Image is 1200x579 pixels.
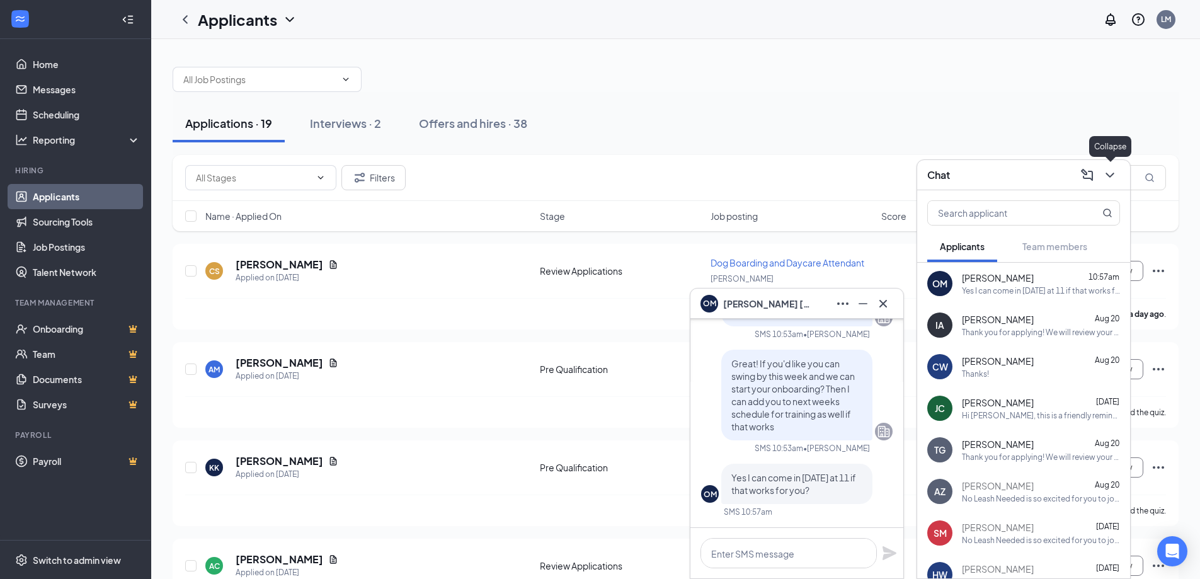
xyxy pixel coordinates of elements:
[540,461,703,474] div: Pre Qualification
[209,266,220,277] div: CS
[282,12,297,27] svg: ChevronDown
[723,297,811,311] span: [PERSON_NAME] [PERSON_NAME]
[341,165,406,190] button: Filter Filters
[1089,136,1131,157] div: Collapse
[316,173,326,183] svg: ChevronDown
[328,456,338,466] svg: Document
[1096,397,1119,406] span: [DATE]
[33,134,141,146] div: Reporting
[962,369,989,379] div: Thanks!
[962,272,1034,284] span: [PERSON_NAME]
[724,507,772,517] div: SMS 10:57am
[33,367,140,392] a: DocumentsCrown
[1151,362,1166,377] svg: Ellipses
[962,535,1120,546] div: No Leash Needed is so excited for you to join our team! Do you know anyone else who might be inte...
[328,358,338,368] svg: Document
[33,102,140,127] a: Scheduling
[540,210,565,222] span: Stage
[755,443,803,454] div: SMS 10:53am
[1100,165,1120,185] button: ChevronDown
[962,313,1034,326] span: [PERSON_NAME]
[835,296,850,311] svg: Ellipses
[882,546,897,561] button: Plane
[33,316,140,341] a: OnboardingCrown
[33,184,140,209] a: Applicants
[962,355,1034,367] span: [PERSON_NAME]
[711,257,864,268] span: Dog Boarding and Daycare Attendant
[33,52,140,77] a: Home
[33,449,140,474] a: PayrollCrown
[1129,309,1164,319] b: a day ago
[803,329,870,340] span: • [PERSON_NAME]
[1151,263,1166,278] svg: Ellipses
[15,554,28,566] svg: Settings
[183,72,336,86] input: All Job Postings
[122,13,134,26] svg: Collapse
[1095,439,1119,448] span: Aug 20
[33,260,140,285] a: Talent Network
[1095,480,1119,490] span: Aug 20
[205,210,282,222] span: Name · Applied On
[940,241,985,252] span: Applicants
[1080,168,1095,183] svg: ComposeMessage
[15,297,138,308] div: Team Management
[934,527,947,539] div: SM
[873,294,893,314] button: Cross
[962,479,1034,492] span: [PERSON_NAME]
[33,341,140,367] a: TeamCrown
[833,294,853,314] button: Ellipses
[881,210,906,222] span: Score
[853,294,873,314] button: Minimize
[178,12,193,27] svg: ChevronLeft
[1077,165,1097,185] button: ComposeMessage
[33,554,121,566] div: Switch to admin view
[1103,12,1118,27] svg: Notifications
[328,554,338,565] svg: Document
[928,201,1077,225] input: Search applicant
[236,468,338,481] div: Applied on [DATE]
[352,170,367,185] svg: Filter
[935,402,945,415] div: JC
[185,115,272,131] div: Applications · 19
[236,370,338,382] div: Applied on [DATE]
[1096,563,1119,573] span: [DATE]
[876,424,891,439] svg: Company
[540,363,703,375] div: Pre Qualification
[855,296,871,311] svg: Minimize
[1022,241,1087,252] span: Team members
[419,115,527,131] div: Offers and hires · 38
[236,356,323,370] h5: [PERSON_NAME]
[803,443,870,454] span: • [PERSON_NAME]
[209,561,220,571] div: AC
[962,452,1120,462] div: Thank you for applying! We will review your application and reach out if you are selected to move...
[962,285,1120,296] div: Yes I can come in [DATE] at 11 if that works for you?
[1089,272,1119,282] span: 10:57am
[1151,558,1166,573] svg: Ellipses
[962,396,1034,409] span: [PERSON_NAME]
[236,553,323,566] h5: [PERSON_NAME]
[1102,168,1117,183] svg: ChevronDown
[934,485,946,498] div: AZ
[33,209,140,234] a: Sourcing Tools
[1157,536,1187,566] div: Open Intercom Messenger
[341,74,351,84] svg: ChevronDown
[33,77,140,102] a: Messages
[14,13,26,25] svg: WorkstreamLogo
[209,364,220,375] div: AM
[934,444,946,456] div: TG
[731,358,855,432] span: Great! If you'd like you can swing by this week and we can start your onboarding? Then I can add ...
[962,410,1120,421] div: Hi [PERSON_NAME], this is a friendly reminder. To move forward with your application for Dog Boar...
[328,260,338,270] svg: Document
[711,210,758,222] span: Job posting
[962,521,1034,534] span: [PERSON_NAME]
[927,168,950,182] h3: Chat
[704,489,717,500] div: OM
[198,9,277,30] h1: Applicants
[932,360,948,373] div: CW
[209,462,219,473] div: KK
[236,454,323,468] h5: [PERSON_NAME]
[540,559,703,572] div: Review Applications
[962,438,1034,450] span: [PERSON_NAME]
[731,472,856,496] span: Yes I can come in [DATE] at 11 if that works for you?
[1102,208,1112,218] svg: MagnifyingGlass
